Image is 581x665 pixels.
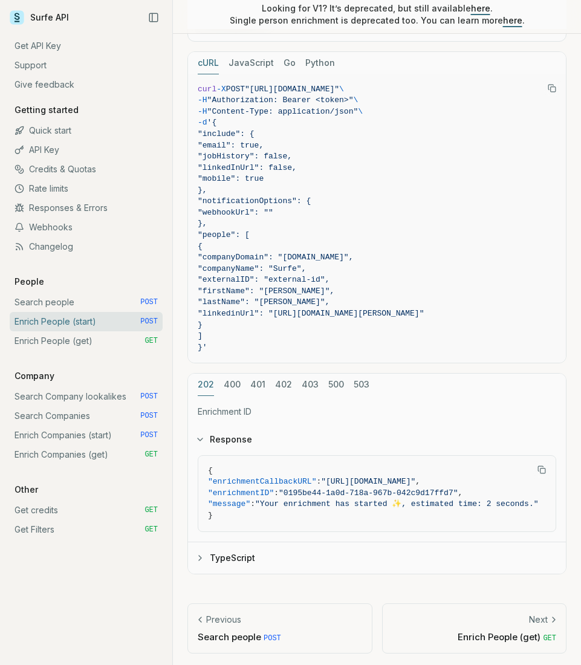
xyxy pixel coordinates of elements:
span: -H [198,107,207,116]
a: Responses & Errors [10,198,163,218]
a: here [471,3,490,13]
span: "enrichmentCallbackURL" [208,477,316,486]
a: Search people POST [10,293,163,312]
span: "include": { [198,129,255,138]
span: \ [339,85,344,94]
span: POST [226,85,245,94]
button: 500 [328,374,344,396]
span: "linkedInUrl": false, [198,163,297,172]
span: -H [198,96,207,105]
span: GET [144,336,158,346]
p: Enrichment ID [198,406,556,418]
span: "Content-Type: application/json" [207,107,359,116]
button: 403 [302,374,319,396]
span: curl [198,85,216,94]
button: Go [284,52,296,74]
span: \ [353,96,358,105]
span: POST [140,430,158,440]
a: Changelog [10,237,163,256]
span: POST [140,297,158,307]
a: Enrich People (get) GET [10,331,163,351]
span: } [198,320,203,329]
span: : [316,477,321,486]
span: }, [198,219,207,228]
a: here [503,15,522,25]
p: Other [10,484,43,496]
p: Search people [198,631,362,643]
span: "[URL][DOMAIN_NAME]" [245,85,339,94]
p: People [10,276,49,288]
span: \ [358,107,363,116]
span: "jobHistory": false, [198,152,292,161]
span: { [208,466,213,475]
span: }, [198,186,207,195]
a: Webhooks [10,218,163,237]
p: Company [10,370,59,382]
button: Copy Text [543,79,561,97]
a: Rate limits [10,179,163,198]
span: : [250,499,255,508]
span: "email": true, [198,141,264,150]
a: Give feedback [10,75,163,94]
a: Enrich People (start) POST [10,312,163,331]
a: NextEnrich People (get) GET [382,603,567,654]
button: cURL [198,52,219,74]
a: Search Company lookalikes POST [10,387,163,406]
a: API Key [10,140,163,160]
span: GET [144,450,158,459]
a: Get Filters GET [10,520,163,539]
span: GET [144,525,158,534]
span: "lastName": "[PERSON_NAME]", [198,297,329,307]
div: Response [188,455,566,542]
p: Previous [206,614,241,626]
button: 202 [198,374,214,396]
span: GET [144,505,158,515]
a: Credits & Quotas [10,160,163,179]
a: Support [10,56,163,75]
p: Next [529,614,548,626]
span: "0195be44-1a0d-718a-967b-042c9d17ffd7" [279,488,458,498]
span: "people": [ [198,230,250,239]
a: Surfe API [10,8,69,27]
span: GET [543,634,556,643]
span: -d [198,118,207,127]
span: ] [198,331,203,340]
a: Quick start [10,121,163,140]
a: Enrich Companies (get) GET [10,445,163,464]
button: TypeScript [188,542,566,574]
span: -X [216,85,226,94]
button: Collapse Sidebar [144,8,163,27]
span: "linkedinUrl": "[URL][DOMAIN_NAME][PERSON_NAME]" [198,309,424,318]
span: "externalID": "external-id", [198,275,329,284]
a: Get API Key [10,36,163,56]
span: "mobile": true [198,174,264,183]
span: POST [140,411,158,421]
a: Get credits GET [10,501,163,520]
p: Looking for V1? It’s deprecated, but still available . Single person enrichment is deprecated too... [230,2,525,27]
a: PreviousSearch people POST [187,603,372,654]
a: Search Companies POST [10,406,163,426]
span: "enrichmentID" [208,488,274,498]
span: , [415,477,420,486]
span: }' [198,343,207,352]
span: } [208,511,213,520]
span: "notificationOptions": { [198,196,311,206]
button: 503 [354,374,369,396]
button: Response [188,424,566,455]
button: Python [305,52,335,74]
span: "message" [208,499,250,508]
button: 402 [275,374,292,396]
span: '{ [207,118,217,127]
p: Enrich People (get) [392,631,557,643]
span: "companyDomain": "[DOMAIN_NAME]", [198,253,353,262]
a: Enrich Companies (start) POST [10,426,163,445]
span: "Your enrichment has started ✨, estimated time: 2 seconds." [255,499,538,508]
span: "webhookUrl": "" [198,208,273,217]
span: "firstName": "[PERSON_NAME]", [198,287,334,296]
p: Getting started [10,104,83,116]
button: JavaScript [229,52,274,74]
span: "companyName": "Surfe", [198,264,306,273]
button: 400 [224,374,241,396]
span: "Authorization: Bearer <token>" [207,96,354,105]
button: 401 [250,374,265,396]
